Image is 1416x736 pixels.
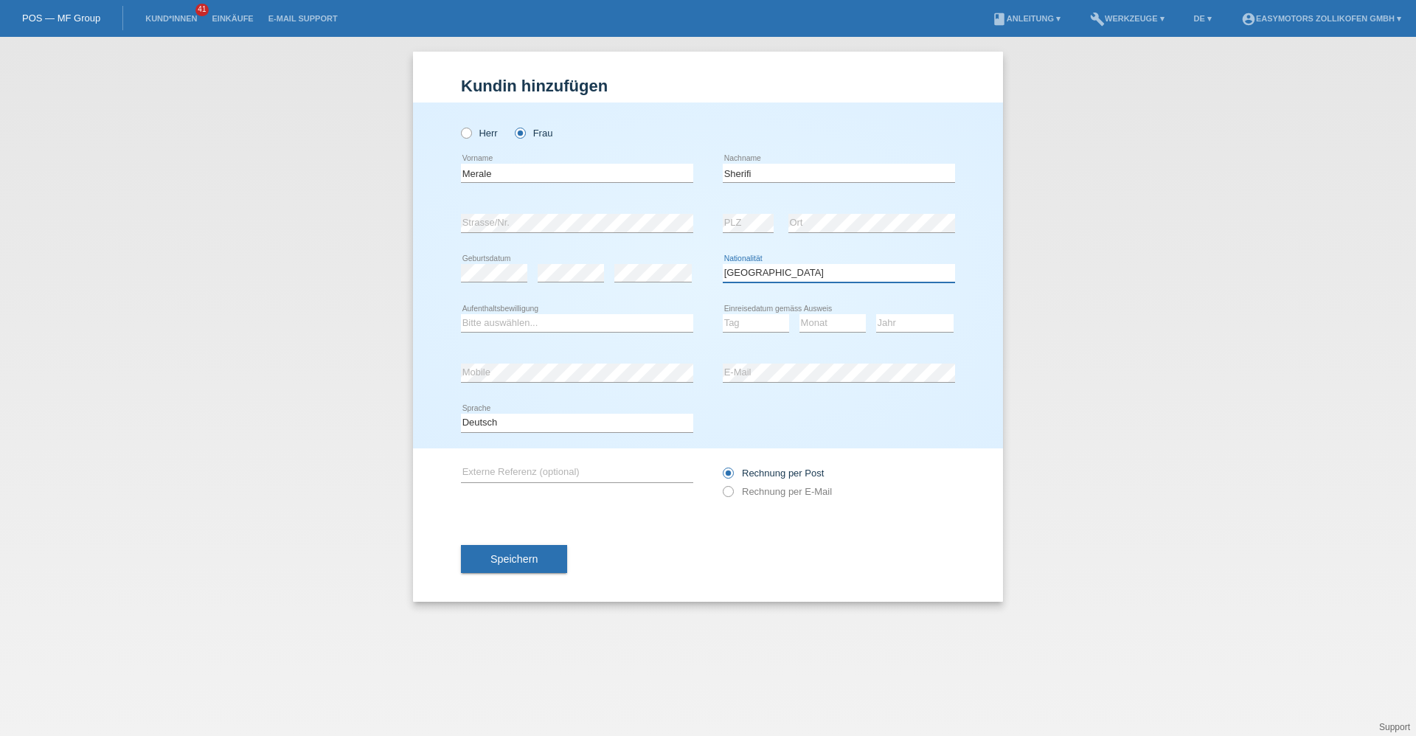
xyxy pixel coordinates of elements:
i: account_circle [1241,12,1256,27]
a: Support [1379,722,1410,732]
a: account_circleEasymotors Zollikofen GmbH ▾ [1234,14,1409,23]
a: bookAnleitung ▾ [985,14,1068,23]
h1: Kundin hinzufügen [461,77,955,95]
span: Speichern [490,553,538,565]
button: Speichern [461,545,567,573]
a: Kund*innen [138,14,204,23]
a: DE ▾ [1187,14,1219,23]
input: Rechnung per Post [723,468,732,486]
span: 41 [195,4,209,16]
a: POS — MF Group [22,13,100,24]
input: Frau [515,128,524,137]
label: Rechnung per Post [723,468,824,479]
input: Herr [461,128,471,137]
label: Frau [515,128,552,139]
i: build [1090,12,1105,27]
label: Herr [461,128,498,139]
input: Rechnung per E-Mail [723,486,732,504]
label: Rechnung per E-Mail [723,486,832,497]
a: Einkäufe [204,14,260,23]
a: E-Mail Support [261,14,345,23]
a: buildWerkzeuge ▾ [1083,14,1172,23]
i: book [992,12,1007,27]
